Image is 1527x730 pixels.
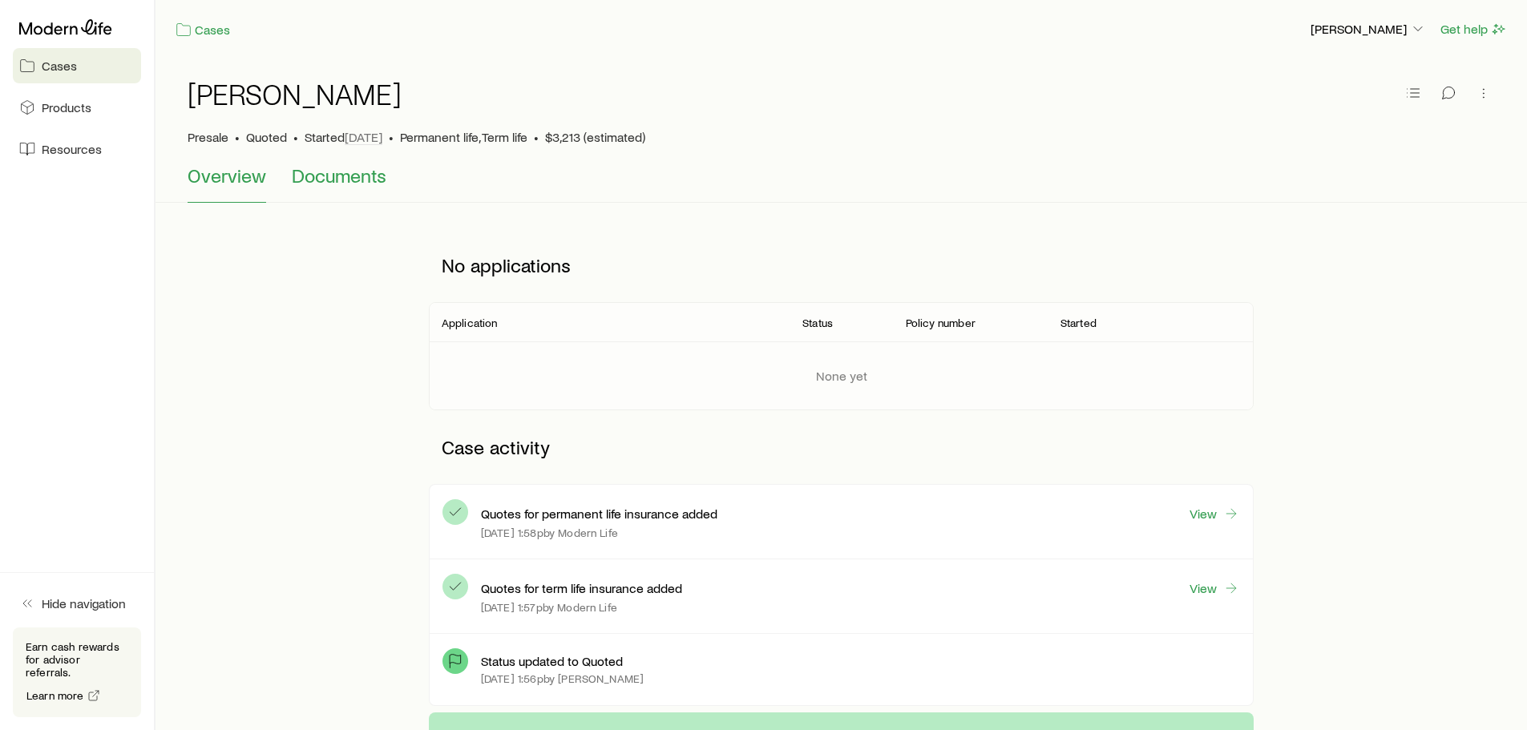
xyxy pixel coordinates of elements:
[188,164,1495,203] div: Case details tabs
[400,129,527,145] span: Permanent life, Term life
[42,58,77,74] span: Cases
[13,48,141,83] a: Cases
[13,627,141,717] div: Earn cash rewards for advisor referrals.Learn more
[429,241,1254,289] p: No applications
[13,131,141,167] a: Resources
[13,90,141,125] a: Products
[1310,20,1427,39] button: [PERSON_NAME]
[816,368,867,384] p: None yet
[906,317,976,329] p: Policy number
[26,640,128,679] p: Earn cash rewards for advisor referrals.
[389,129,394,145] span: •
[1311,21,1426,37] p: [PERSON_NAME]
[1060,317,1097,329] p: Started
[442,317,498,329] p: Application
[429,423,1254,471] p: Case activity
[246,129,287,145] span: Quoted
[175,21,231,39] a: Cases
[345,129,382,145] span: [DATE]
[188,164,266,187] span: Overview
[305,129,382,145] p: Started
[1189,505,1240,522] a: View
[481,526,618,539] p: [DATE] 1:58p by Modern Life
[802,317,833,329] p: Status
[481,653,623,669] p: Status updated to Quoted
[545,129,645,145] span: $3,213 (estimated)
[42,141,102,157] span: Resources
[481,672,644,685] p: [DATE] 1:56p by [PERSON_NAME]
[292,164,386,187] span: Documents
[1440,20,1508,38] button: Get help
[42,99,91,115] span: Products
[534,129,539,145] span: •
[293,129,298,145] span: •
[481,580,682,596] p: Quotes for term life insurance added
[481,601,617,614] p: [DATE] 1:57p by Modern Life
[481,506,717,522] p: Quotes for permanent life insurance added
[13,586,141,621] button: Hide navigation
[188,78,402,110] h1: [PERSON_NAME]
[188,129,228,145] p: Presale
[42,595,126,611] span: Hide navigation
[26,690,84,701] span: Learn more
[1189,579,1240,597] a: View
[235,129,240,145] span: •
